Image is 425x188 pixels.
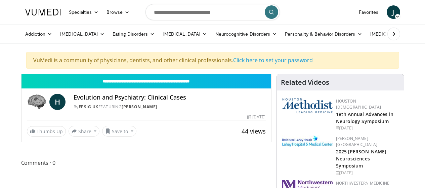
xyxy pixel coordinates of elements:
a: 18th Annual Advances in Neurology Symposium [336,111,393,124]
a: H [49,94,66,110]
a: 2025 [PERSON_NAME] Neurosciences Symposium [336,148,387,169]
a: Personality & Behavior Disorders [281,27,366,41]
a: [MEDICAL_DATA] [159,27,211,41]
h4: Evolution and Psychiatry: Clinical Cases [74,94,266,101]
img: VuMedi Logo [25,9,61,15]
a: Houston [DEMOGRAPHIC_DATA] [336,98,381,110]
input: Search topics, interventions [145,4,280,20]
a: Click here to set your password [233,57,313,64]
span: Comments 0 [21,158,271,167]
button: Save to [102,126,136,137]
div: VuMedi is a community of physicians, dentists, and other clinical professionals. [26,52,399,69]
a: Specialties [65,5,103,19]
div: [DATE] [247,114,265,120]
a: Thumbs Up [27,126,66,137]
button: Share [69,126,100,137]
img: 5e4488cc-e109-4a4e-9fd9-73bb9237ee91.png.150x105_q85_autocrop_double_scale_upscale_version-0.2.png [282,98,333,113]
a: EPSIG UK [79,104,98,110]
div: By FEATURING [74,104,266,110]
span: 44 views [242,127,266,135]
div: [DATE] [336,125,398,131]
img: EPSIG UK [27,94,47,110]
a: Favorites [355,5,383,19]
a: Browse [102,5,133,19]
a: Eating Disorders [109,27,159,41]
a: [PERSON_NAME] [122,104,157,110]
a: [MEDICAL_DATA] [56,27,109,41]
a: [PERSON_NAME][GEOGRAPHIC_DATA] [336,136,378,147]
a: J [387,5,400,19]
a: Addiction [21,27,56,41]
img: e7977282-282c-4444-820d-7cc2733560fd.jpg.150x105_q85_autocrop_double_scale_upscale_version-0.2.jpg [282,136,333,147]
a: Neurocognitive Disorders [211,27,281,41]
h4: Related Videos [281,78,329,86]
div: [DATE] [336,170,398,176]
